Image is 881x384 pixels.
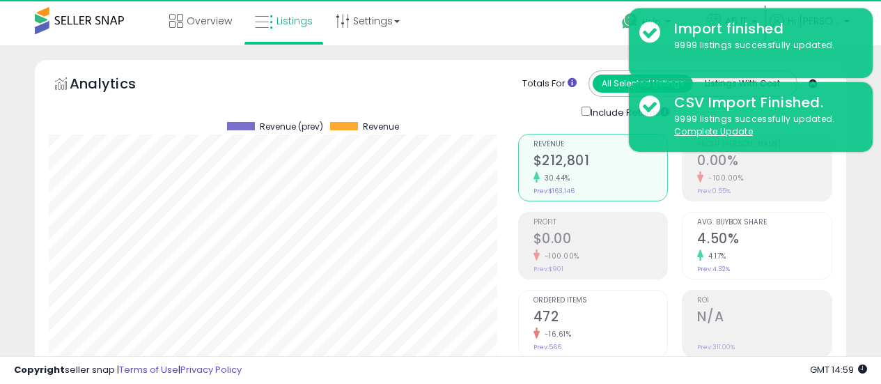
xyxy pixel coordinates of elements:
[593,75,693,93] button: All Selected Listings
[810,363,867,376] span: 2025-08-16 14:59 GMT
[571,104,686,120] div: Include Returns
[697,153,832,171] h2: 0.00%
[119,363,178,376] a: Terms of Use
[540,329,572,339] small: -16.61%
[260,122,323,132] span: Revenue (prev)
[664,113,862,139] div: 9999 listings successfully updated.
[674,125,753,137] u: Complete Update
[697,343,735,351] small: Prev: 311.00%
[664,19,862,39] div: Import finished
[533,343,561,351] small: Prev: 566
[697,187,731,195] small: Prev: 0.55%
[697,297,832,305] span: ROI
[533,219,668,226] span: Profit
[276,14,313,28] span: Listings
[14,363,65,376] strong: Copyright
[522,77,577,91] div: Totals For
[540,173,570,183] small: 30.44%
[697,265,730,273] small: Prev: 4.32%
[70,74,163,97] h5: Analytics
[664,39,862,52] div: 9999 listings successfully updated.
[363,122,399,132] span: Revenue
[703,251,726,261] small: 4.17%
[664,93,862,113] div: CSV Import Finished.
[533,187,575,195] small: Prev: $163,146
[540,251,579,261] small: -100.00%
[533,231,668,249] h2: $0.00
[533,265,563,273] small: Prev: $901
[703,173,743,183] small: -100.00%
[533,309,668,328] h2: 472
[187,14,232,28] span: Overview
[697,231,832,249] h2: 4.50%
[180,363,242,376] a: Privacy Policy
[697,309,832,328] h2: N/A
[533,141,668,148] span: Revenue
[621,13,639,30] i: Get Help
[611,2,694,45] a: Help
[533,153,668,171] h2: $212,801
[14,364,242,377] div: seller snap | |
[533,297,668,305] span: Ordered Items
[697,219,832,226] span: Avg. Buybox Share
